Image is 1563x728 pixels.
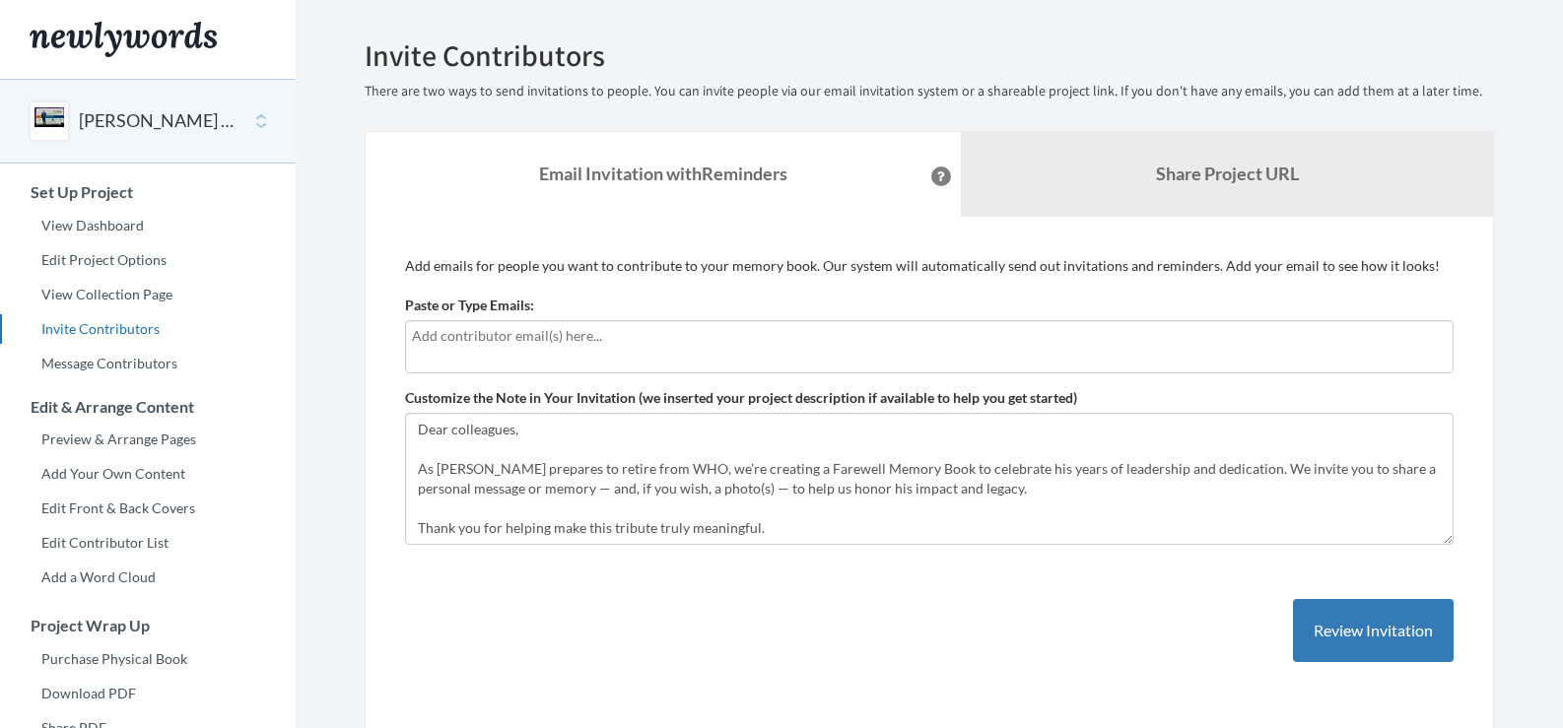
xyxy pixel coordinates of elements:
input: Add contributor email(s) here... [412,325,1447,347]
p: There are two ways to send invitations to people. You can invite people via our email invitation ... [365,82,1494,101]
b: Share Project URL [1156,163,1299,184]
img: Newlywords logo [30,22,217,57]
textarea: Dear colleagues, As [PERSON_NAME] prepares to retire from WHO, we’re creating a Farewell Memory B... [405,413,1454,545]
button: [PERSON_NAME] Retirement [79,108,238,134]
h2: Invite Contributors [365,39,1494,72]
h3: Edit & Arrange Content [1,398,296,416]
label: Customize the Note in Your Invitation (we inserted your project description if available to help ... [405,388,1077,408]
button: Review Invitation [1293,599,1454,663]
h3: Set Up Project [1,183,296,201]
p: Add emails for people you want to contribute to your memory book. Our system will automatically s... [405,256,1454,276]
strong: Email Invitation with Reminders [539,163,787,184]
label: Paste or Type Emails: [405,296,534,315]
h3: Project Wrap Up [1,617,296,634]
